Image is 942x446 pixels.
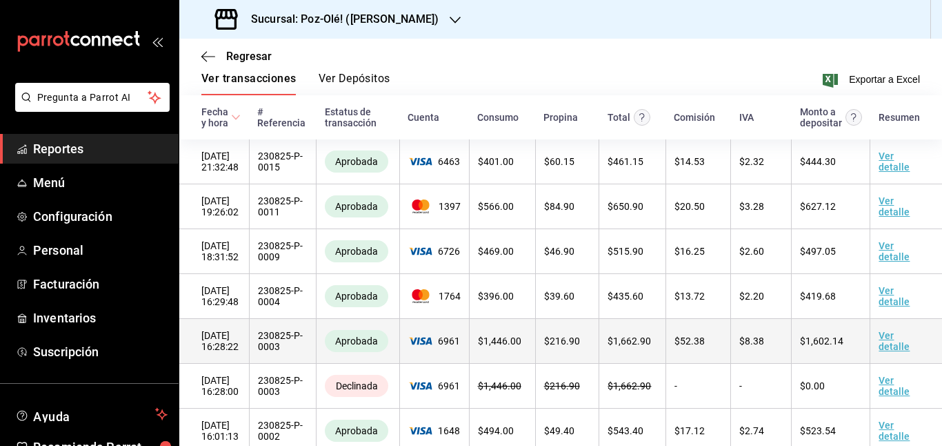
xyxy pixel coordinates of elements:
span: $ 543.40 [608,425,643,436]
div: Cuenta [408,112,439,123]
span: $ 2.60 [739,246,764,257]
span: $ 2.74 [739,425,764,436]
div: Monto a depositar [800,106,842,128]
button: Pregunta a Parrot AI [15,83,170,112]
span: Fecha y hora [201,106,241,128]
span: $ 46.90 [544,246,574,257]
span: $ 2.20 [739,291,764,302]
td: - [665,364,731,409]
a: Ver detalle [879,330,910,352]
a: Ver detalle [879,375,910,397]
svg: Este monto equivale al total pagado por el comensal antes de aplicar Comisión e IVA. [634,109,650,126]
span: Facturación [33,275,168,293]
span: $ 515.90 [608,246,643,257]
td: $0.00 [792,364,870,409]
div: # Referencia [257,106,308,128]
a: Ver detalle [879,151,910,173]
span: $ 216.90 [544,336,580,347]
span: $ 566.00 [478,201,514,212]
span: Declinada [330,380,383,391]
div: Transacciones cobradas de manera exitosa. [325,285,388,307]
div: navigation tabs [201,72,390,95]
td: [DATE] 18:31:52 [179,229,249,274]
td: [DATE] 16:28:00 [179,364,249,409]
span: $ 461.15 [608,156,643,167]
h3: Sucursal: Poz-Olé! ([PERSON_NAME]) [240,11,439,28]
div: Total [608,112,630,123]
span: 1648 [408,425,461,436]
span: Suscripción [33,342,168,361]
button: Exportar a Excel [825,71,920,88]
span: Aprobada [330,291,383,302]
span: 6726 [408,246,461,257]
td: [DATE] 19:26:02 [179,184,249,229]
span: Personal [33,241,168,260]
td: [DATE] 21:32:48 [179,139,249,184]
span: Pregunta a Parrot AI [37,90,148,105]
span: 1397 [408,200,461,213]
span: $ 14.53 [674,156,705,167]
div: Propina [543,112,578,123]
div: Transacciones cobradas de manera exitosa. [325,240,388,262]
div: Consumo [477,112,519,123]
span: $ 1,602.14 [800,336,843,347]
span: $ 419.68 [800,291,836,302]
a: Ver detalle [879,420,910,442]
span: Aprobada [330,336,383,347]
span: $ 1,662.90 [608,380,651,391]
span: $ 469.00 [478,246,514,257]
div: Comisión [674,112,715,123]
span: $ 60.15 [544,156,574,167]
a: Ver detalle [879,285,910,307]
span: $ 49.40 [544,425,574,436]
td: [DATE] 16:28:22 [179,319,249,364]
span: $ 216.90 [544,380,580,391]
a: Ver detalle [879,195,910,217]
button: Ver Depósitos [319,72,390,95]
button: Regresar [201,50,272,63]
a: Pregunta a Parrot AI [10,100,170,115]
div: Resumen [879,112,920,123]
div: Transacciones cobradas de manera exitosa. [325,195,388,217]
span: 6961 [408,380,461,391]
td: 230825-P-0004 [249,274,317,319]
button: Ver transacciones [201,72,297,95]
span: $ 39.60 [544,291,574,302]
span: $ 17.12 [674,425,705,436]
div: Fecha y hora [201,106,228,128]
span: $ 444.30 [800,156,836,167]
button: open_drawer_menu [152,36,163,47]
td: - [731,364,792,409]
td: 230825-P-0015 [249,139,317,184]
td: 230825-P-0003 [249,364,317,409]
span: $ 13.72 [674,291,705,302]
span: $ 84.90 [544,201,574,212]
svg: Este es el monto resultante del total pagado menos comisión e IVA. Esta será la parte que se depo... [845,109,862,126]
span: $ 2.32 [739,156,764,167]
div: Estatus de transacción [325,106,391,128]
div: IVA [739,112,754,123]
span: Regresar [226,50,272,63]
span: $ 8.38 [739,336,764,347]
span: Configuración [33,207,168,226]
span: $ 20.50 [674,201,705,212]
span: 1764 [408,289,461,303]
span: $ 1,446.00 [478,380,521,391]
a: Ver detalle [879,240,910,262]
span: $ 1,662.90 [608,336,651,347]
span: $ 494.00 [478,425,514,436]
span: Ayuda [33,406,150,423]
span: $ 3.28 [739,201,764,212]
span: Inventarios [33,309,168,327]
div: Transacciones cobradas de manera exitosa. [325,151,388,173]
span: Aprobada [330,201,383,212]
span: Reportes [33,139,168,158]
span: $ 396.00 [478,291,514,302]
td: 230825-P-0003 [249,319,317,364]
td: 230825-P-0009 [249,229,317,274]
span: $ 627.12 [800,201,836,212]
span: $ 497.05 [800,246,836,257]
span: Menú [33,173,168,192]
td: 230825-P-0011 [249,184,317,229]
